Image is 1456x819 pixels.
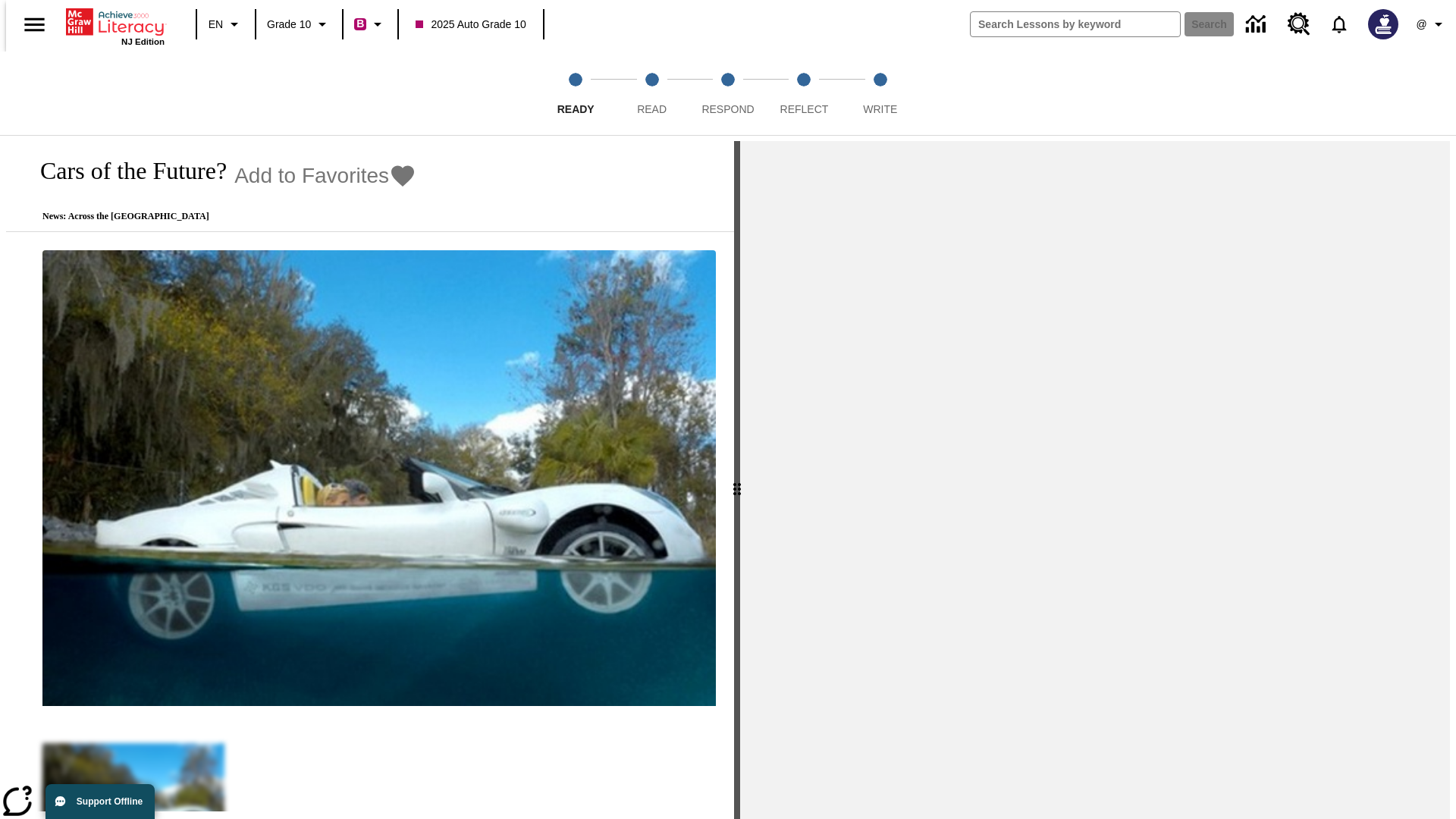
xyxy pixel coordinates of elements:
[348,11,393,38] button: Boost Class color is violet red. Change class color
[971,12,1180,36] input: search field
[863,103,897,115] span: Write
[1416,17,1426,33] span: @
[1319,5,1359,44] a: Notifications
[356,14,364,33] span: B
[740,141,1450,819] div: activity
[1359,5,1407,44] button: Select a new avatar
[1368,9,1398,39] img: Avatar
[836,52,924,135] button: Write step 5 of 5
[607,52,695,135] button: Read step 2 of 5
[202,11,250,38] button: Language: EN, Select a language
[760,52,848,135] button: Reflect step 4 of 5
[6,141,734,811] div: reading
[209,17,223,33] span: EN
[557,103,595,115] span: Ready
[42,250,716,706] img: High-tech automobile treading water.
[780,103,829,115] span: Reflect
[637,103,667,115] span: Read
[234,164,389,188] span: Add to Favorites
[77,796,143,807] span: Support Offline
[24,157,227,185] h1: Cars of the Future?
[267,17,311,33] span: Grade 10
[1279,4,1319,45] a: Resource Center, Will open in new tab
[261,11,337,38] button: Grade: Grade 10, Select a grade
[66,5,165,46] div: Home
[24,211,416,222] p: News: Across the [GEOGRAPHIC_DATA]
[416,17,526,33] span: 2025 Auto Grade 10
[1407,11,1456,38] button: Profile/Settings
[12,2,57,47] button: Open side menu
[1237,4,1279,45] a: Data Center
[45,784,155,819] button: Support Offline
[701,103,754,115] span: Respond
[234,162,416,189] button: Add to Favorites - Cars of the Future?
[121,37,165,46] span: NJ Edition
[684,52,772,135] button: Respond step 3 of 5
[532,52,620,135] button: Ready step 1 of 5
[734,141,740,819] div: Press Enter or Spacebar and then press right and left arrow keys to move the slider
